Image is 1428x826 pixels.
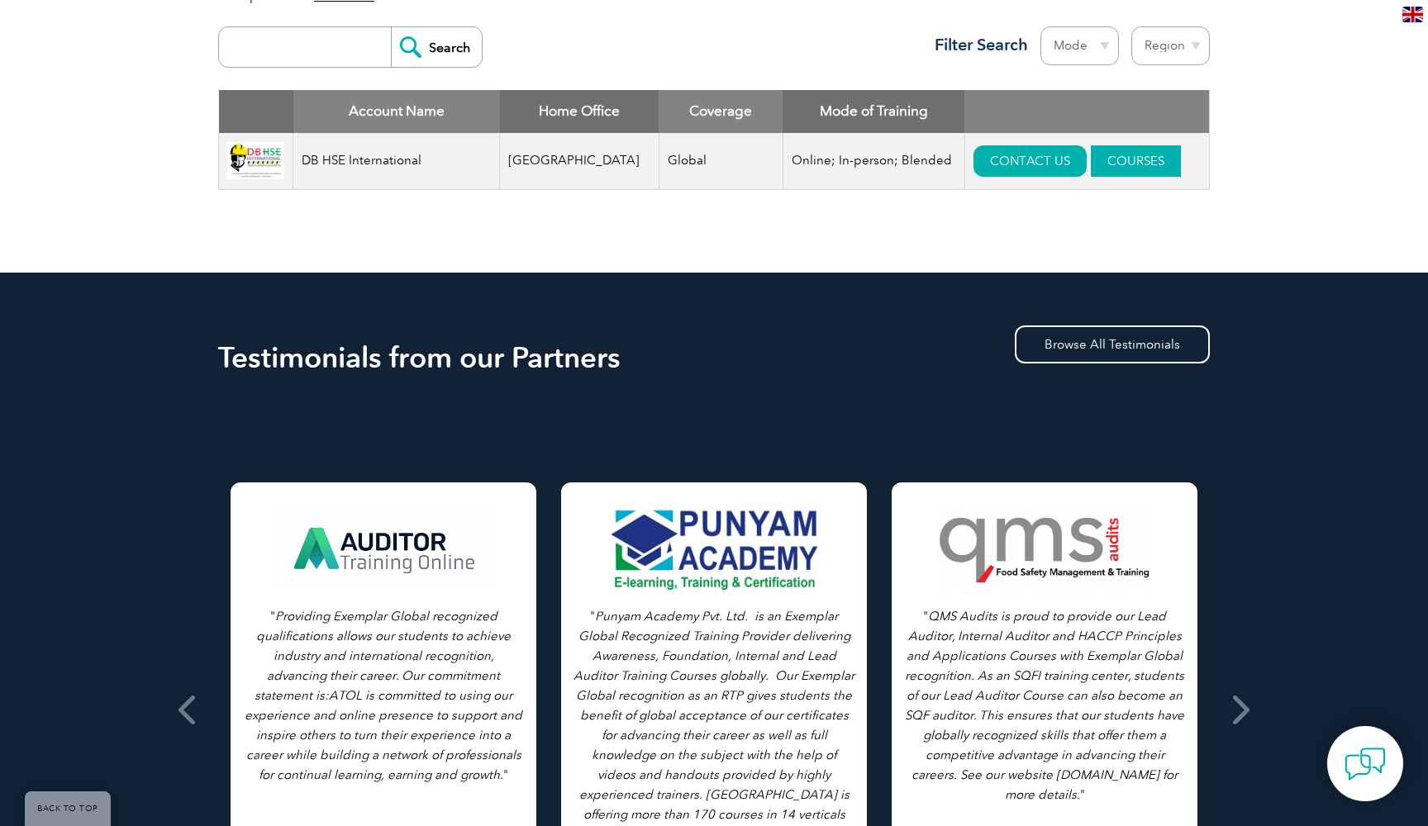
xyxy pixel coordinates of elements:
a: CONTACT US [973,145,1087,177]
img: contact-chat.png [1345,743,1386,785]
img: en [1402,7,1423,22]
p: " " [243,606,524,785]
img: 5361e80d-26f3-ed11-8848-00224814fd52-logo.jpg [227,142,284,179]
a: COURSES [1091,145,1181,177]
th: : activate to sort column ascending [964,90,1209,133]
td: Global [659,133,783,190]
a: BACK TO TOP [25,791,111,826]
i: Providing Exemplar Global recognized qualifications allows our students to achieve industry and i... [245,609,522,782]
td: DB HSE International [293,133,500,190]
th: Home Office: activate to sort column ascending [500,90,659,133]
td: Online; In-person; Blended [783,133,964,190]
input: Search [391,27,482,67]
em: ATOL is committed to using our experience and online presence to support and inspire others to tu... [245,688,522,782]
th: Mode of Training: activate to sort column ascending [783,90,964,133]
p: " " [904,606,1185,805]
h2: Testimonials from our Partners [218,344,1210,371]
i: QMS Audits is proud to provide our Lead Auditor, Internal Auditor and HACCP Principles and Applic... [905,609,1184,802]
th: Coverage: activate to sort column ascending [659,90,783,133]
th: Account Name: activate to sort column descending [293,90,500,133]
td: [GEOGRAPHIC_DATA] [500,133,659,190]
h3: Filter Search [925,35,1028,55]
a: Browse All Testimonials [1015,325,1210,363]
